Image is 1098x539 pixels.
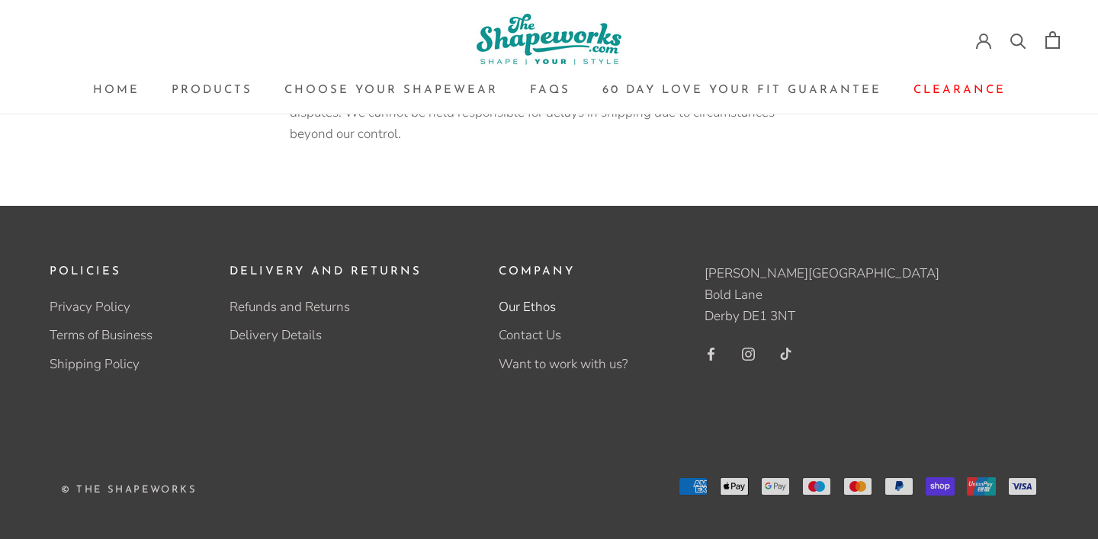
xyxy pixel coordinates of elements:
[230,326,422,345] a: Delivery Details
[913,85,1006,96] a: ClearanceClearance
[50,297,152,317] a: Privacy Policy
[61,485,197,495] a: © The Shapeworks
[499,263,628,282] h2: Company
[477,14,621,66] img: The Shapeworks
[50,355,152,374] a: Shipping Policy
[705,263,971,327] p: [PERSON_NAME][GEOGRAPHIC_DATA] Bold Lane Derby DE1 3NT
[284,85,498,96] a: Choose your ShapewearChoose your Shapewear
[499,297,628,317] a: Our Ethos
[742,342,755,364] a: Instagram
[50,263,152,282] h2: Policies
[499,355,628,374] a: Want to work with us?
[602,85,881,96] a: 60 Day Love Your Fit Guarantee60 Day Love Your Fit Guarantee
[705,342,718,364] a: Facebook
[172,85,252,96] a: ProductsProducts
[230,297,422,317] a: Refunds and Returns
[93,85,140,96] a: HomeHome
[530,85,570,96] a: FAQsFAQs
[779,342,792,364] a: TikTok
[230,263,422,282] h2: Delivery and returns
[50,326,152,345] a: Terms of Business
[499,326,628,345] a: Contact Us
[1045,31,1060,49] a: Open cart
[1010,32,1026,48] a: Search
